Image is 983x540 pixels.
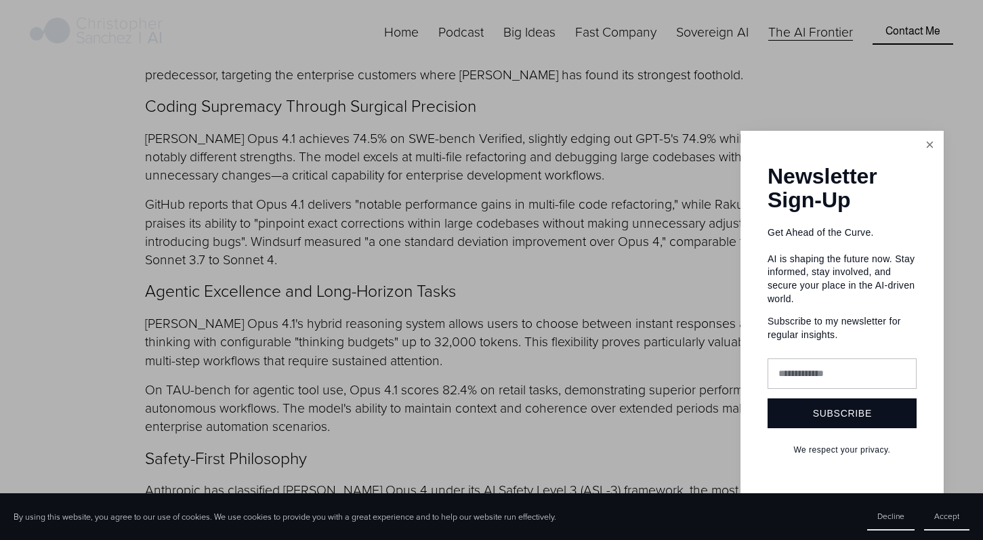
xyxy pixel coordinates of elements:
[877,510,904,522] span: Decline
[867,503,915,531] button: Decline
[918,133,942,157] a: Close
[768,315,917,341] p: Subscribe to my newsletter for regular insights.
[934,510,959,522] span: Accept
[14,511,556,523] p: By using this website, you agree to our use of cookies. We use cookies to provide you with a grea...
[768,398,917,428] button: Subscribe
[768,445,917,456] p: We respect your privacy.
[768,165,917,212] h1: Newsletter Sign-Up
[924,503,969,531] button: Accept
[813,408,872,419] span: Subscribe
[768,226,917,306] p: Get Ahead of the Curve. AI is shaping the future now. Stay informed, stay involved, and secure yo...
